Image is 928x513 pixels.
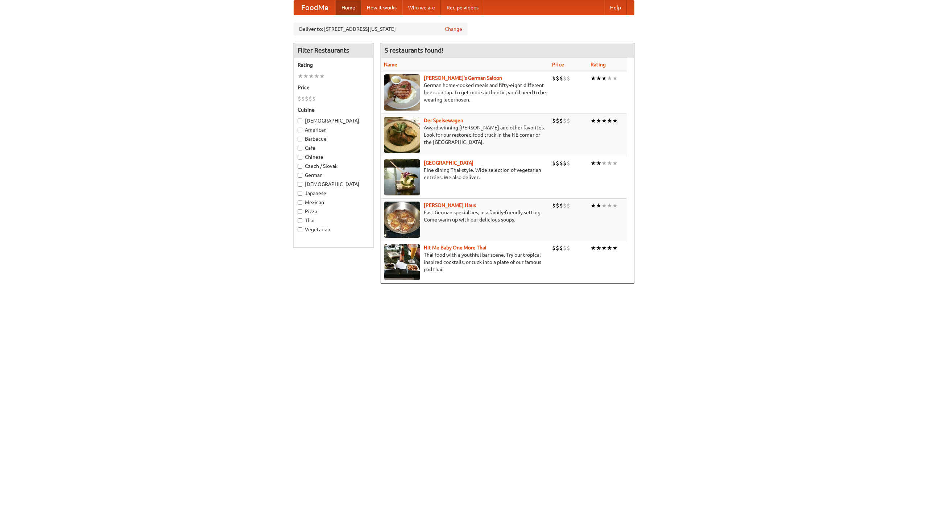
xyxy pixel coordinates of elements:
label: Barbecue [298,135,369,142]
li: $ [559,159,563,167]
a: Change [445,25,462,33]
li: $ [563,159,567,167]
li: $ [556,117,559,125]
label: [DEMOGRAPHIC_DATA] [298,117,369,124]
label: German [298,171,369,179]
li: $ [567,117,570,125]
li: $ [567,159,570,167]
a: Who we are [402,0,441,15]
a: Recipe videos [441,0,484,15]
li: ★ [612,244,618,252]
li: ★ [596,244,601,252]
li: $ [552,74,556,82]
label: Chinese [298,153,369,161]
a: Hit Me Baby One More Thai [424,245,486,251]
li: $ [298,95,301,103]
input: Chinese [298,155,302,160]
input: German [298,173,302,178]
li: $ [301,95,305,103]
li: ★ [607,159,612,167]
a: [GEOGRAPHIC_DATA] [424,160,473,166]
input: [DEMOGRAPHIC_DATA] [298,182,302,187]
li: ★ [612,202,618,210]
a: Der Speisewagen [424,117,463,123]
li: $ [552,159,556,167]
li: $ [567,202,570,210]
li: ★ [612,159,618,167]
li: ★ [591,74,596,82]
li: $ [559,244,563,252]
li: $ [305,95,308,103]
li: $ [567,244,570,252]
label: [DEMOGRAPHIC_DATA] [298,181,369,188]
a: Rating [591,62,606,67]
a: [PERSON_NAME] Haus [424,202,476,208]
li: ★ [596,202,601,210]
img: speisewagen.jpg [384,117,420,153]
a: How it works [361,0,402,15]
li: ★ [607,117,612,125]
li: $ [552,202,556,210]
label: Thai [298,217,369,224]
p: German home-cooked meals and fifty-eight different beers on tap. To get more authentic, you'd nee... [384,82,546,103]
li: $ [563,202,567,210]
li: ★ [612,117,618,125]
a: [PERSON_NAME]'s German Saloon [424,75,502,81]
label: Japanese [298,190,369,197]
div: Deliver to: [STREET_ADDRESS][US_STATE] [294,22,468,36]
li: ★ [314,72,319,80]
li: $ [559,74,563,82]
li: ★ [319,72,325,80]
input: Cafe [298,146,302,150]
li: ★ [596,74,601,82]
li: ★ [298,72,303,80]
a: Help [604,0,627,15]
li: ★ [607,244,612,252]
li: ★ [591,159,596,167]
label: American [298,126,369,133]
input: Mexican [298,200,302,205]
li: $ [563,117,567,125]
h5: Rating [298,61,369,69]
img: satay.jpg [384,159,420,195]
label: Pizza [298,208,369,215]
li: ★ [591,244,596,252]
li: $ [552,244,556,252]
img: babythai.jpg [384,244,420,280]
li: $ [556,74,559,82]
input: Pizza [298,209,302,214]
li: ★ [601,74,607,82]
img: esthers.jpg [384,74,420,111]
a: Home [336,0,361,15]
label: Vegetarian [298,226,369,233]
label: Cafe [298,144,369,152]
input: Thai [298,218,302,223]
h4: Filter Restaurants [294,43,373,58]
li: ★ [601,159,607,167]
li: $ [563,74,567,82]
li: ★ [601,202,607,210]
ng-pluralize: 5 restaurants found! [385,47,443,54]
li: $ [312,95,316,103]
p: Award-winning [PERSON_NAME] and other favorites. Look for our restored food truck in the NE corne... [384,124,546,146]
input: [DEMOGRAPHIC_DATA] [298,119,302,123]
a: Name [384,62,397,67]
label: Mexican [298,199,369,206]
li: $ [567,74,570,82]
li: ★ [607,202,612,210]
label: Czech / Slovak [298,162,369,170]
h5: Cuisine [298,106,369,113]
li: ★ [596,117,601,125]
li: $ [308,95,312,103]
input: Vegetarian [298,227,302,232]
li: ★ [601,117,607,125]
li: ★ [591,202,596,210]
li: $ [559,117,563,125]
li: $ [556,244,559,252]
a: Price [552,62,564,67]
a: FoodMe [294,0,336,15]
